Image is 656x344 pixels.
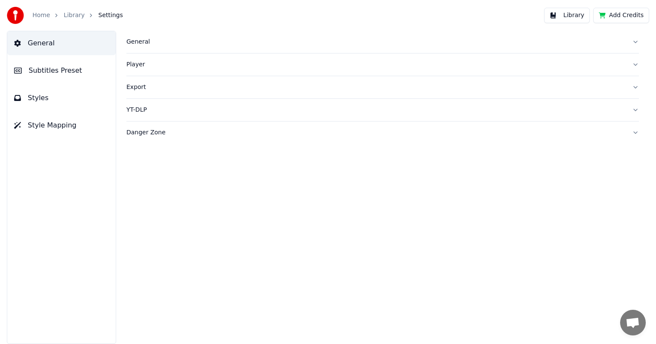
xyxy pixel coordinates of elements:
[126,128,625,137] div: Danger Zone
[7,113,116,137] button: Style Mapping
[28,38,55,48] span: General
[7,86,116,110] button: Styles
[29,65,82,76] span: Subtitles Preset
[126,83,625,92] div: Export
[98,11,123,20] span: Settings
[126,122,639,144] button: Danger Zone
[32,11,123,20] nav: breadcrumb
[544,8,590,23] button: Library
[126,38,625,46] div: General
[126,53,639,76] button: Player
[620,310,646,335] a: 채팅 열기
[7,7,24,24] img: youka
[126,31,639,53] button: General
[64,11,85,20] a: Library
[28,93,49,103] span: Styles
[7,31,116,55] button: General
[126,99,639,121] button: YT-DLP
[126,60,625,69] div: Player
[126,106,625,114] div: YT-DLP
[32,11,50,20] a: Home
[7,59,116,83] button: Subtitles Preset
[126,76,639,98] button: Export
[593,8,649,23] button: Add Credits
[28,120,76,130] span: Style Mapping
